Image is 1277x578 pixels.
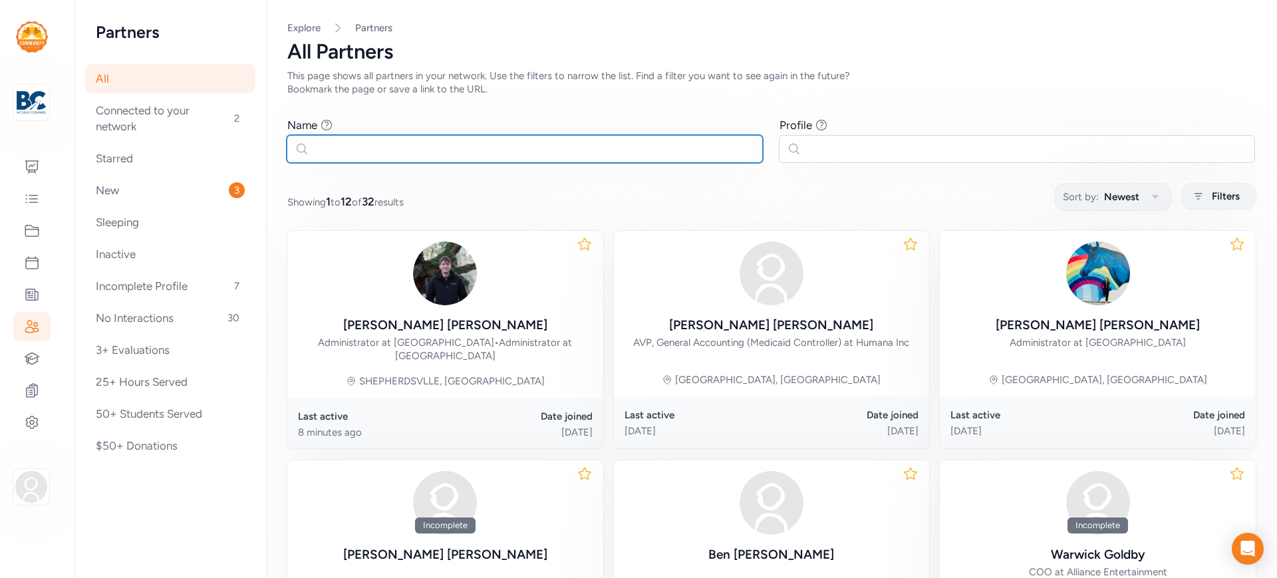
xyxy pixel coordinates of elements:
[1067,517,1128,533] div: Incomplete
[298,336,593,362] div: Administrator at [GEOGRAPHIC_DATA] Administrator at [GEOGRAPHIC_DATA]
[341,195,352,208] span: 12
[5,80,46,92] label: Font Size
[413,471,477,535] img: avatar38fbb18c.svg
[740,471,803,535] img: avatar38fbb18c.svg
[708,545,834,564] div: Ben [PERSON_NAME]
[85,399,255,428] div: 50+ Students Served
[359,374,545,388] div: SHEPHERDSVLLE, [GEOGRAPHIC_DATA]
[85,144,255,173] div: Starred
[1054,183,1172,211] button: Sort by:Newest
[445,426,592,439] div: [DATE]
[1104,189,1139,205] span: Newest
[1010,336,1186,349] div: Administrator at [GEOGRAPHIC_DATA]
[222,310,245,326] span: 30
[5,42,194,57] h3: Style
[229,278,245,294] span: 7
[1066,471,1130,535] img: avatar38fbb18c.svg
[1063,189,1099,205] span: Sort by:
[1212,188,1240,204] span: Filters
[298,410,445,423] div: Last active
[326,195,331,208] span: 1
[1098,424,1245,438] div: [DATE]
[85,96,255,141] div: Connected to your network
[287,117,317,133] div: Name
[415,517,476,533] div: Incomplete
[85,176,255,205] div: New
[5,5,194,17] div: Outline
[96,21,245,43] h2: Partners
[20,17,72,29] a: Back to Top
[17,88,46,117] img: logo
[16,92,37,104] span: 16 px
[780,117,812,133] div: Profile
[287,69,883,96] div: This page shows all partners in your network. Use the filters to narrow the list. Find a filter y...
[298,426,445,439] div: 8 minutes ago
[772,408,919,422] div: Date joined
[950,408,1097,422] div: Last active
[1066,241,1130,305] img: o7MvLDomSdO5jHIWNO9h
[85,303,255,333] div: No Interactions
[740,241,803,305] img: avatar38fbb18c.svg
[85,367,255,396] div: 25+ Hours Served
[355,21,392,35] a: Partners
[229,182,245,198] span: 3
[445,410,592,423] div: Date joined
[1098,408,1245,422] div: Date joined
[85,271,255,301] div: Incomplete Profile
[287,194,404,210] span: Showing to of results
[625,408,772,422] div: Last active
[1002,373,1207,386] div: [GEOGRAPHIC_DATA], [GEOGRAPHIC_DATA]
[494,337,499,349] span: •
[1232,533,1264,565] div: Open Intercom Messenger
[85,431,255,460] div: $50+ Donations
[343,316,547,335] div: [PERSON_NAME] [PERSON_NAME]
[85,64,255,93] div: All
[85,239,255,269] div: Inactive
[675,373,881,386] div: [GEOGRAPHIC_DATA], [GEOGRAPHIC_DATA]
[85,208,255,237] div: Sleeping
[633,336,909,349] div: AVP, General Accounting (Medicaid Controller) at Humana Inc
[343,545,547,564] div: [PERSON_NAME] [PERSON_NAME]
[287,21,1256,35] nav: Breadcrumb
[625,424,772,438] div: [DATE]
[362,195,374,208] span: 32
[16,21,48,53] img: logo
[287,22,321,34] a: Explore
[1051,545,1145,564] div: Warwick Goldby
[669,316,873,335] div: [PERSON_NAME] [PERSON_NAME]
[229,110,245,126] span: 2
[772,424,919,438] div: [DATE]
[996,316,1200,335] div: [PERSON_NAME] [PERSON_NAME]
[287,40,1256,64] div: All Partners
[950,424,1097,438] div: [DATE]
[85,335,255,364] div: 3+ Evaluations
[413,241,477,305] img: 1bWDXj0PTZWFKAr06Ojo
